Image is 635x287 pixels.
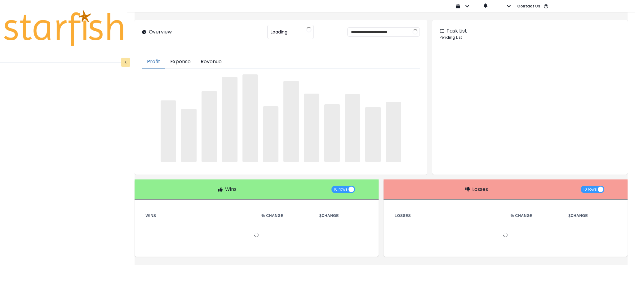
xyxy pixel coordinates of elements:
[271,25,287,38] span: Loading
[225,186,237,193] p: Wins
[583,186,597,193] span: 10 rows
[263,106,278,162] span: ‌
[256,212,314,219] th: % Change
[365,107,381,162] span: ‌
[446,27,467,35] p: Task List
[181,109,197,162] span: ‌
[202,91,217,162] span: ‌
[161,100,176,162] span: ‌
[196,55,227,68] button: Revenue
[142,55,165,68] button: Profit
[563,212,621,219] th: $ Change
[242,74,258,162] span: ‌
[334,186,348,193] span: 10 rows
[304,94,319,162] span: ‌
[149,28,172,36] p: Overview
[440,35,620,40] p: Pending List
[390,212,506,219] th: Losses
[283,81,299,162] span: ‌
[472,186,488,193] p: Losses
[314,212,372,219] th: $ Change
[165,55,196,68] button: Expense
[222,77,238,162] span: ‌
[345,94,360,162] span: ‌
[505,212,563,219] th: % Change
[141,212,257,219] th: Wins
[386,102,401,162] span: ‌
[324,104,340,162] span: ‌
